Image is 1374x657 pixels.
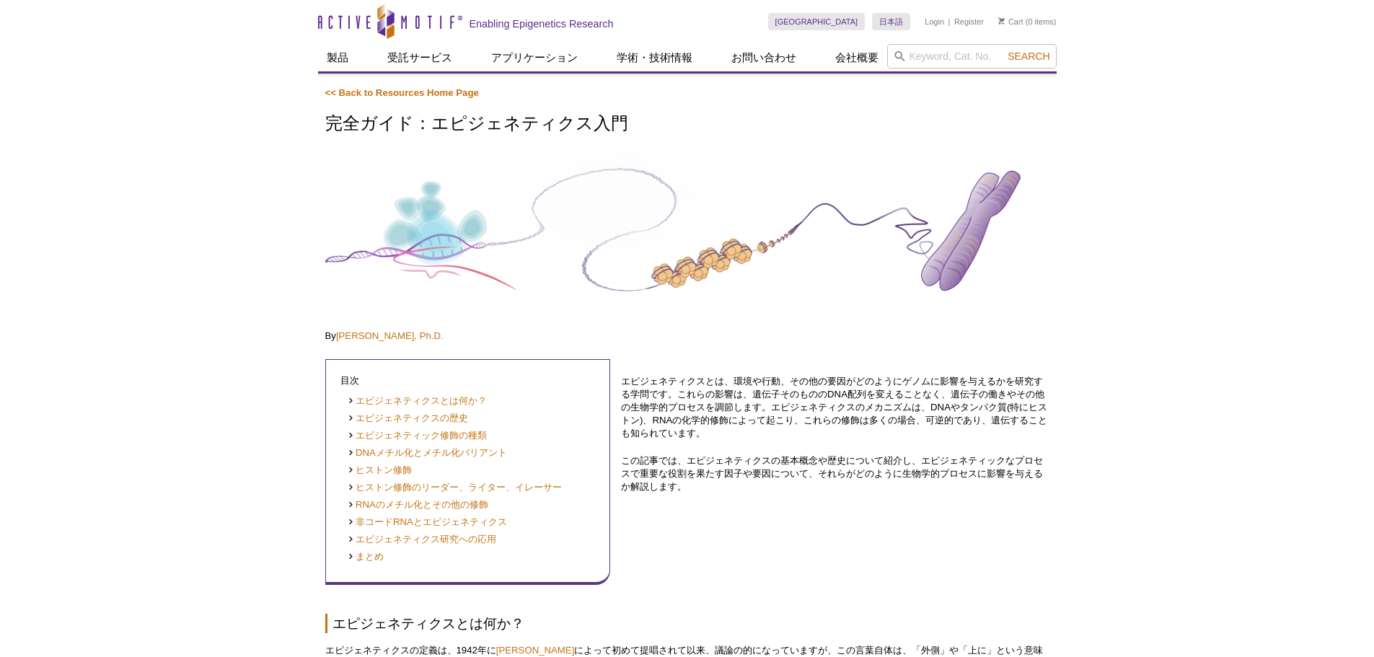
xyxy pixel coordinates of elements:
[723,44,805,71] a: お問い合わせ
[325,149,1049,312] img: Complete Guide to Understanding Epigenetics
[998,13,1057,30] li: (0 items)
[1008,50,1049,62] span: Search
[348,446,507,460] a: DNAメチル化とメチル化バリアント
[608,44,701,71] a: 学術・技術情報
[483,44,586,71] a: アプリケーション
[325,330,1049,343] p: By
[887,44,1057,69] input: Keyword, Cat. No.
[621,375,1049,440] p: エピジェネティクスとは、環境や行動、その他の要因がどのようにゲノムに影響を与えるかを研究する学問です。これらの影響は、遺伝子そのもののDNA配列を変えることなく、遺伝子の働きやその他の生物学的プ...
[872,13,910,30] a: 日本語
[348,394,488,408] a: エピジェネティクスとは何か？
[621,454,1049,493] p: この記事では、エピジェネティクスの基本概念や歴史について紹介し、エピジェネティックなプロセスで重要な役割を果たす因子や要因について、それらがどのように生物学的プロセスに影響を与えるか解説します。
[348,429,488,443] a: エピジェネティック修飾の種類
[336,330,444,341] a: [PERSON_NAME], Ph.D.
[348,412,469,425] a: エピジェネティクスの歴史
[348,516,507,529] a: 非コードRNAとエピジェネティクス
[470,17,614,30] h2: Enabling Epigenetics Research
[340,374,596,387] p: 目次
[318,44,357,71] a: 製品
[496,645,574,656] a: [PERSON_NAME]
[348,550,384,564] a: まとめ
[348,464,413,477] a: ヒストン修飾
[1003,50,1054,63] button: Search
[325,614,1049,633] h2: エピジェネティクスとは何か？
[325,87,479,98] a: << Back to Resources Home Page
[379,44,461,71] a: 受託サービス
[925,17,944,27] a: Login
[998,17,1023,27] a: Cart
[325,114,1049,135] h1: 完全ガイド：エピジェネティクス入門
[348,481,563,495] a: ヒストン修飾のリーダー、ライター、イレーサー
[827,44,887,71] a: 会社概要
[348,498,488,512] a: RNAのメチル化とその他の修飾
[348,533,497,547] a: エピジェネティクス研究への応用
[768,13,866,30] a: [GEOGRAPHIC_DATA]
[948,13,951,30] li: |
[998,17,1005,25] img: Your Cart
[954,17,984,27] a: Register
